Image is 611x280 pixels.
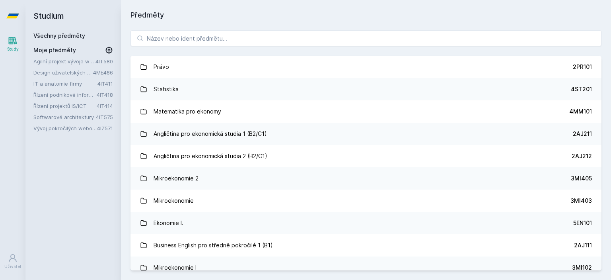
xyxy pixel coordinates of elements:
a: Mikroekonomie 3MI403 [130,190,601,212]
div: 2AJ211 [573,130,592,138]
div: 5EN101 [573,219,592,227]
a: Právo 2PR101 [130,56,601,78]
div: Statistika [154,81,179,97]
a: 4ME486 [93,69,113,76]
span: Moje předměty [33,46,76,54]
div: Mikroekonomie I [154,260,197,276]
a: IT a anatomie firmy [33,80,97,88]
a: Statistika 4ST201 [130,78,601,100]
a: Vývoj pokročilých webových aplikací v PHP [33,124,97,132]
input: Název nebo ident předmětu… [130,30,601,46]
a: Mikroekonomie 2 3MI405 [130,167,601,190]
div: Ekonomie I. [154,215,183,231]
div: 3MI102 [572,264,592,272]
a: Řízení podnikové informatiky [33,91,97,99]
a: Ekonomie I. 5EN101 [130,212,601,234]
a: Matematika pro ekonomy 4MM101 [130,100,601,123]
a: Agilní projekt vývoje webové aplikace [33,57,95,65]
a: Mikroekonomie I 3MI102 [130,257,601,279]
div: Mikroekonomie [154,193,194,209]
div: 4ST201 [571,85,592,93]
a: Softwarové architektury [33,113,96,121]
a: Řízení projektů IS/ICT [33,102,97,110]
div: Matematika pro ekonomy [154,104,221,119]
div: Study [7,46,19,52]
div: Mikroekonomie 2 [154,170,198,186]
div: Právo [154,59,169,75]
div: Angličtina pro ekonomická studia 2 (B2/C1) [154,148,267,164]
div: Uživatel [4,264,21,270]
a: 4IT418 [97,92,113,98]
div: 2AJ111 [574,241,592,249]
a: Uživatel [2,249,24,274]
div: 2PR101 [573,63,592,71]
a: 4IZ571 [97,125,113,131]
a: Angličtina pro ekonomická studia 2 (B2/C1) 2AJ212 [130,145,601,167]
a: Study [2,32,24,56]
div: 2AJ212 [572,152,592,160]
a: Všechny předměty [33,32,85,39]
div: 4MM101 [569,108,592,116]
div: Business English pro středně pokročilé 1 (B1) [154,237,273,253]
div: Angličtina pro ekonomická studia 1 (B2/C1) [154,126,267,142]
a: Business English pro středně pokročilé 1 (B1) 2AJ111 [130,234,601,257]
h1: Předměty [130,10,601,21]
a: 4IT575 [96,114,113,120]
a: 4IT414 [97,103,113,109]
a: 4IT411 [97,80,113,87]
div: 3MI405 [571,174,592,182]
a: 4IT580 [95,58,113,65]
a: Design uživatelských rozhraní [33,69,93,76]
a: Angličtina pro ekonomická studia 1 (B2/C1) 2AJ211 [130,123,601,145]
div: 3MI403 [570,197,592,205]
